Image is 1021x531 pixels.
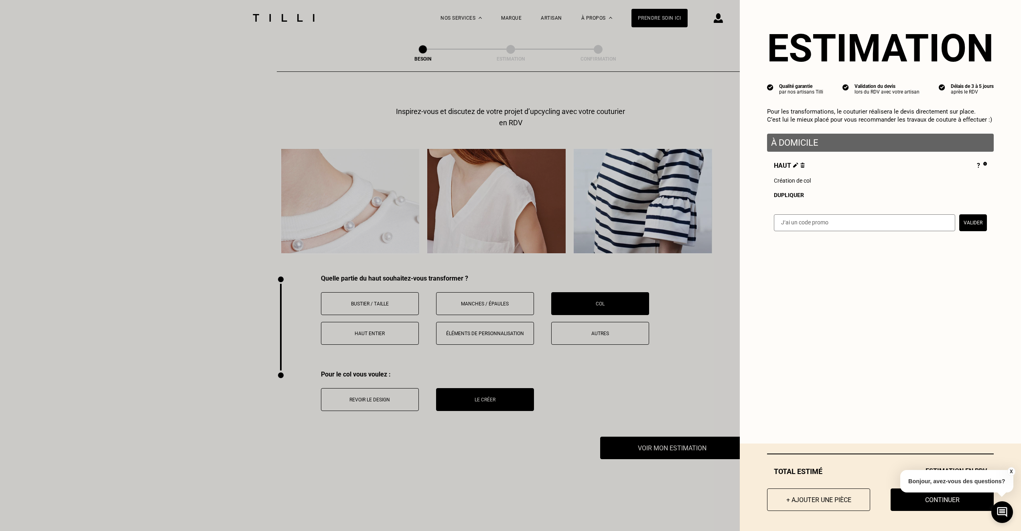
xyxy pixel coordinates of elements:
[842,83,849,91] img: icon list info
[1007,467,1015,476] button: X
[983,162,987,166] img: Pourquoi le prix est indéfini ?
[767,26,994,71] section: Estimation
[855,83,920,89] div: Validation du devis
[939,83,945,91] img: icon list info
[779,89,823,95] div: par nos artisans Tilli
[951,89,994,95] div: après le RDV
[959,214,987,231] button: Valider
[977,162,987,171] div: ?
[774,162,805,171] span: Haut
[891,488,994,511] button: Continuer
[951,83,994,89] div: Délais de 3 à 5 jours
[900,470,1013,492] p: Bonjour, avez-vous des questions?
[774,192,987,198] div: Dupliquer
[767,488,870,511] button: + Ajouter une pièce
[800,163,805,168] img: Supprimer
[767,83,773,91] img: icon list info
[767,108,994,124] p: Pour les transformations, le couturier réalisera le devis directement sur place. C’est lui le mie...
[774,214,955,231] input: J‘ai un code promo
[774,177,811,184] span: Création de col
[793,163,798,168] img: Éditer
[855,89,920,95] div: lors du RDV avec votre artisan
[771,138,990,148] p: À domicile
[767,467,994,476] div: Total estimé
[779,83,823,89] div: Qualité garantie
